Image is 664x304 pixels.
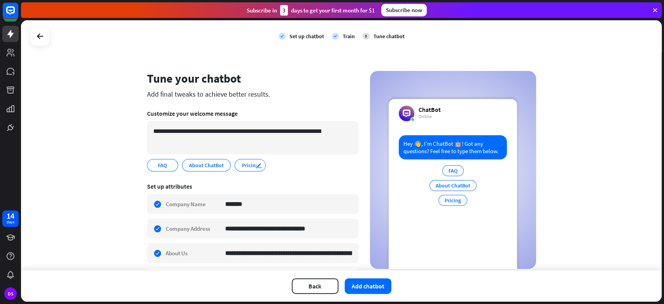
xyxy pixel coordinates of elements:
[147,90,358,99] div: Add final tweaks to achieve better results.
[419,106,441,113] div: ChatBot
[188,161,224,170] span: About ChatBot
[442,165,464,176] div: FAQ
[279,33,286,40] i: check
[4,287,17,300] div: DS
[363,33,370,40] div: 3
[280,5,288,16] div: 3
[2,210,19,227] a: 14 days
[157,161,168,170] span: FAQ
[419,113,441,120] div: Online
[292,278,338,294] button: Back
[289,33,324,40] div: Set up chatbot
[345,278,391,294] button: Add chatbot
[332,33,339,40] i: check
[6,3,30,27] button: Open LiveChat chat widget
[7,219,14,225] div: days
[399,135,507,159] div: Hey 👋, I’m ChatBot 🤖! Got any questions? Feel free to type them below.
[381,4,427,16] div: Subscribe now
[256,163,262,168] i: edit
[147,110,358,117] div: Customize your welcome message
[147,71,358,86] div: Tune your chatbot
[241,161,259,170] span: Pricing
[438,195,467,206] div: Pricing
[429,180,477,191] div: About ChatBot
[147,182,358,190] div: Set up attributes
[373,33,405,40] div: Tune chatbot
[7,212,14,219] div: 14
[247,5,375,16] div: Subscribe in days to get your first month for $1
[343,33,355,40] div: Train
